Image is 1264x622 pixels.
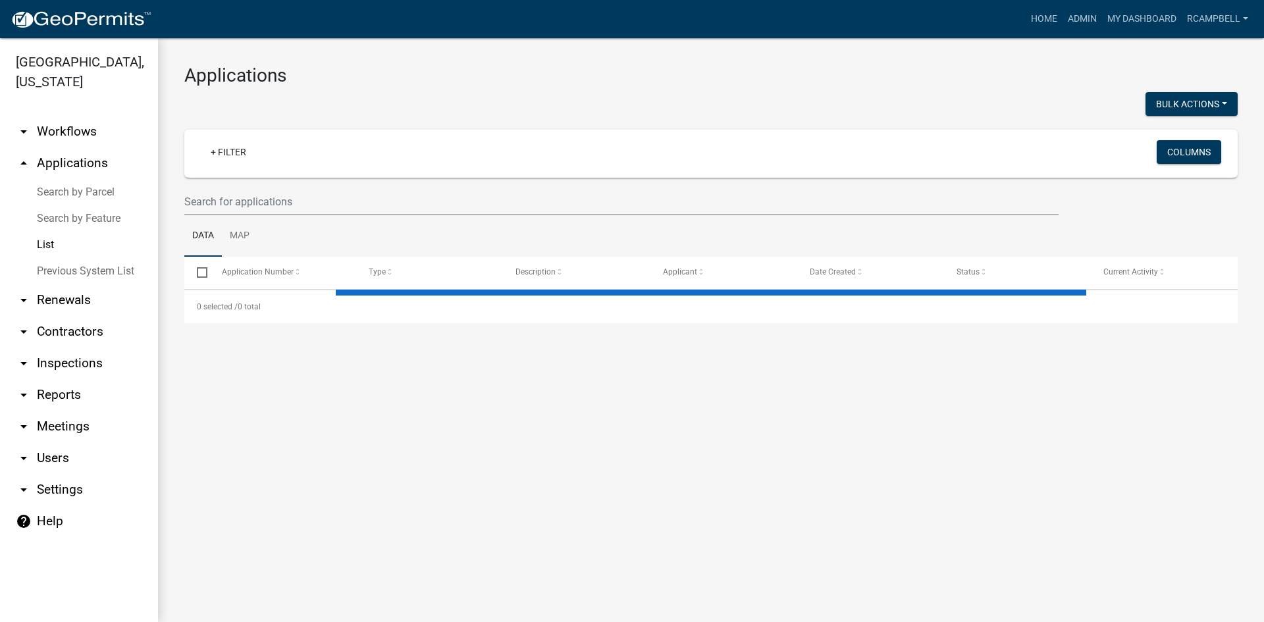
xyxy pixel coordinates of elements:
[222,215,257,257] a: Map
[16,513,32,529] i: help
[504,257,650,288] datatable-header-cell: Description
[197,302,238,311] span: 0 selected /
[369,267,386,276] span: Type
[1145,92,1238,116] button: Bulk Actions
[16,387,32,403] i: arrow_drop_down
[16,292,32,308] i: arrow_drop_down
[184,290,1238,323] div: 0 total
[1182,7,1253,32] a: rcampbell
[223,267,294,276] span: Application Number
[16,124,32,140] i: arrow_drop_down
[516,267,556,276] span: Description
[184,215,222,257] a: Data
[1103,267,1158,276] span: Current Activity
[810,267,856,276] span: Date Created
[16,482,32,498] i: arrow_drop_down
[650,257,797,288] datatable-header-cell: Applicant
[16,419,32,434] i: arrow_drop_down
[184,188,1059,215] input: Search for applications
[1102,7,1182,32] a: My Dashboard
[797,257,944,288] datatable-header-cell: Date Created
[1157,140,1221,164] button: Columns
[16,450,32,466] i: arrow_drop_down
[1026,7,1063,32] a: Home
[16,324,32,340] i: arrow_drop_down
[663,267,697,276] span: Applicant
[209,257,356,288] datatable-header-cell: Application Number
[1091,257,1238,288] datatable-header-cell: Current Activity
[957,267,980,276] span: Status
[1063,7,1102,32] a: Admin
[16,355,32,371] i: arrow_drop_down
[184,257,209,288] datatable-header-cell: Select
[356,257,503,288] datatable-header-cell: Type
[944,257,1091,288] datatable-header-cell: Status
[184,65,1238,87] h3: Applications
[200,140,257,164] a: + Filter
[16,155,32,171] i: arrow_drop_up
